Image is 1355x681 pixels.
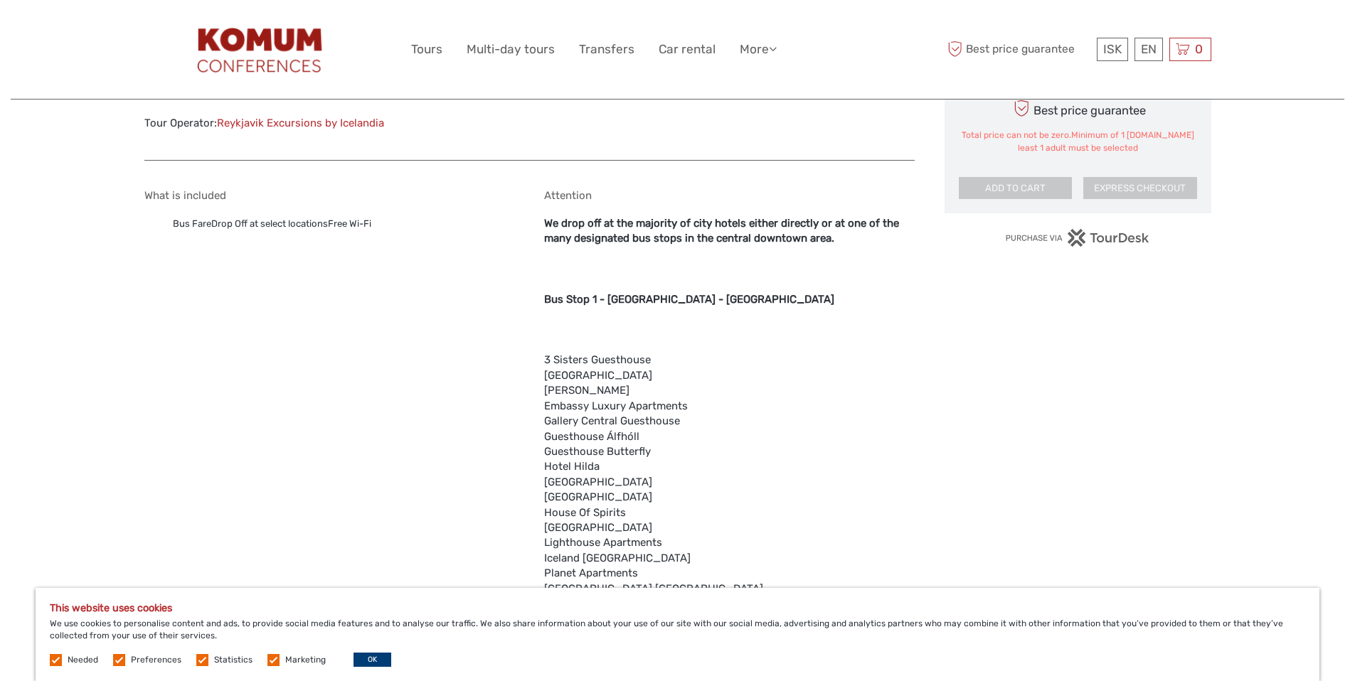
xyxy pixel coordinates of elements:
[1005,229,1149,247] img: PurchaseViaTourDesk.png
[959,177,1073,200] button: ADD TO CART
[20,25,161,36] p: We're away right now. Please check back later!
[1103,42,1122,56] span: ISK
[1083,177,1197,200] button: EXPRESS CHECKOUT
[579,39,634,60] a: Transfers
[164,22,181,39] button: Open LiveChat chat widget
[217,117,384,129] a: Reykjavik Excursions by Icelandia
[1009,96,1145,121] div: Best price guarantee
[1135,38,1163,61] div: EN
[131,654,181,666] label: Preferences
[185,11,340,88] img: 1472-683ecc8c-4b2e-40ea-b1c4-eb314e6d0582_logo_big.jpg
[945,38,1093,61] span: Best price guarantee
[544,293,834,306] b: Bus Stop 1 - [GEOGRAPHIC_DATA] - [GEOGRAPHIC_DATA]
[544,189,915,202] h5: Attention
[740,39,777,60] a: More
[214,654,253,666] label: Statistics
[659,39,716,60] a: Car rental
[285,654,326,666] label: Marketing
[144,116,515,131] div: Tour Operator:
[68,654,98,666] label: Needed
[50,602,1305,614] h5: This website uses cookies
[36,588,1319,681] div: We use cookies to personalise content and ads, to provide social media features and to analyse ou...
[354,653,391,667] button: OK
[467,39,555,60] a: Multi-day tours
[959,129,1197,154] div: Total price can not be zero.Minimum of 1 [DOMAIN_NAME] least 1 adult must be selected
[1193,42,1205,56] span: 0
[144,189,515,202] h5: What is included
[411,39,442,60] a: Tours
[144,216,515,232] ul: Bus FareDrop Off at select locationsFree Wi-Fi
[544,217,899,245] b: We drop off at the majority of city hotels either directly or at one of the many designated bus s...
